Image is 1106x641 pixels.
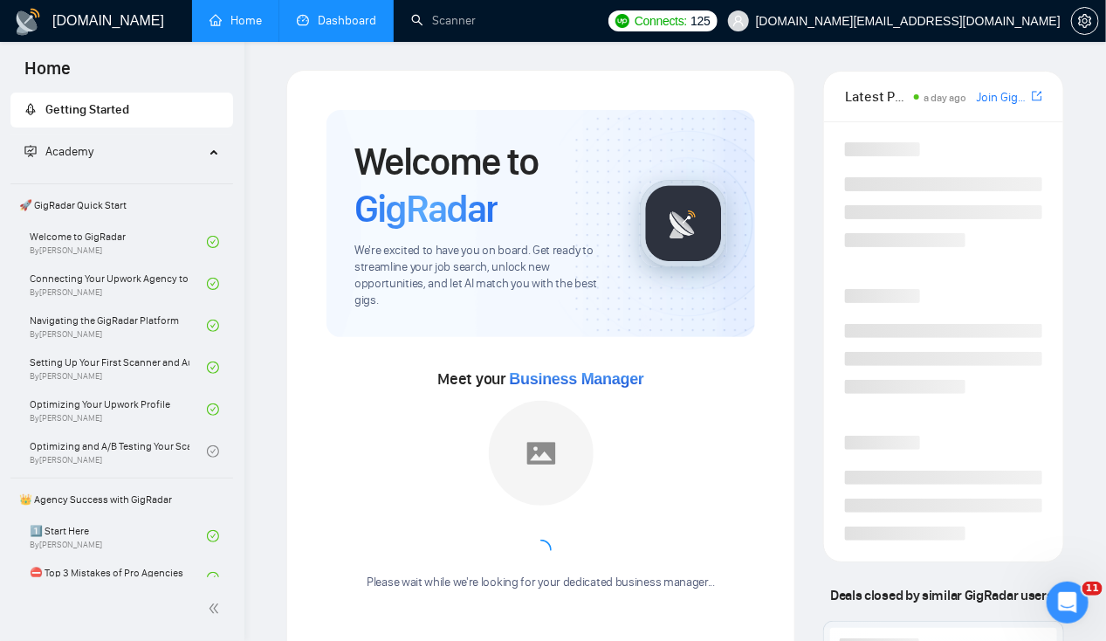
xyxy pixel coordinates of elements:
[207,362,219,374] span: check-circle
[354,185,498,232] span: GigRadar
[30,432,207,471] a: Optimizing and A/B Testing Your Scanner for Better ResultsBy[PERSON_NAME]
[354,138,612,232] h1: Welcome to
[438,369,644,389] span: Meet your
[635,11,687,31] span: Connects:
[10,93,233,128] li: Getting Started
[615,14,629,28] img: upwork-logo.png
[1082,582,1103,596] span: 11
[207,278,219,290] span: check-circle
[24,145,37,157] span: fund-projection-screen
[1032,89,1042,103] span: export
[12,188,231,223] span: 🚀 GigRadar Quick Start
[208,600,225,617] span: double-left
[207,530,219,542] span: check-circle
[354,243,612,309] span: We're excited to have you on board. Get ready to streamline your job search, unlock new opportuni...
[24,103,37,115] span: rocket
[845,86,908,107] span: Latest Posts from the GigRadar Community
[207,403,219,416] span: check-circle
[207,572,219,584] span: check-circle
[977,88,1028,107] a: Join GigRadar Slack Community
[10,56,85,93] span: Home
[30,517,207,555] a: 1️⃣ Start HereBy[PERSON_NAME]
[1047,582,1089,624] iframe: Intercom live chat
[528,537,554,563] span: loading
[924,92,967,104] span: a day ago
[30,348,207,387] a: Setting Up Your First Scanner and Auto-BidderBy[PERSON_NAME]
[356,575,725,591] div: Please wait while we're looking for your dedicated business manager...
[24,144,93,159] span: Academy
[207,445,219,458] span: check-circle
[411,13,476,28] a: searchScanner
[1071,14,1099,28] a: setting
[30,223,207,261] a: Welcome to GigRadarBy[PERSON_NAME]
[12,482,231,517] span: 👑 Agency Success with GigRadar
[30,265,207,303] a: Connecting Your Upwork Agency to GigRadarBy[PERSON_NAME]
[14,8,42,36] img: logo
[510,370,644,388] span: Business Manager
[207,236,219,248] span: check-circle
[30,307,207,345] a: Navigating the GigRadar PlatformBy[PERSON_NAME]
[732,15,745,27] span: user
[489,401,594,506] img: placeholder.png
[45,144,93,159] span: Academy
[823,580,1060,610] span: Deals closed by similar GigRadar users
[1071,7,1099,35] button: setting
[640,180,727,267] img: gigradar-logo.png
[1032,88,1042,105] a: export
[210,13,262,28] a: homeHome
[30,390,207,429] a: Optimizing Your Upwork ProfileBy[PERSON_NAME]
[690,11,710,31] span: 125
[207,320,219,332] span: check-circle
[30,559,207,597] a: ⛔ Top 3 Mistakes of Pro Agencies
[297,13,376,28] a: dashboardDashboard
[45,102,129,117] span: Getting Started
